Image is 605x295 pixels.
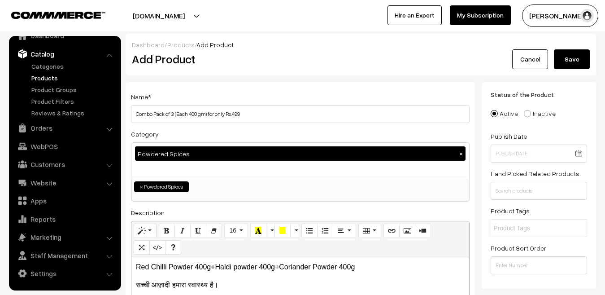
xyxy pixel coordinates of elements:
a: Hire an Expert [387,5,442,25]
div: Powdered Spices [135,146,466,161]
button: Code View [149,240,165,255]
p: सच्ची आज़ादी हमारा स्वास्थ्य है। [136,280,465,291]
button: Underline (CTRL+U) [190,224,206,238]
button: Bold (CTRL+B) [159,224,175,238]
button: Ordered list (CTRL+SHIFT+NUM8) [317,224,333,238]
div: / / [132,40,590,49]
input: Publish Date [491,145,587,163]
button: Recent Color [250,224,266,238]
label: Product Tags [491,206,530,216]
button: Help [165,240,181,255]
button: More Color [266,224,275,238]
span: × [140,183,143,191]
label: Name [131,92,151,101]
img: COMMMERCE [11,12,105,18]
button: × [457,150,465,158]
button: Save [554,49,590,69]
button: Background Color [274,224,291,238]
button: Table [358,224,381,238]
h2: Add Product [132,52,472,66]
span: Add Product [196,41,234,48]
label: Publish Date [491,132,527,141]
button: Link (CTRL+K) [383,224,400,238]
input: Search products [491,182,587,200]
button: Video [415,224,431,238]
button: Remove Font Style (CTRL+\) [206,224,222,238]
button: Picture [399,224,415,238]
label: Active [491,109,518,118]
a: Cancel [512,49,548,69]
a: COMMMERCE [11,9,90,20]
a: Products [29,73,118,83]
a: Marketing [11,229,118,245]
a: Website [11,175,118,191]
input: Enter Number [491,256,587,274]
a: Apps [11,193,118,209]
button: Unordered list (CTRL+SHIFT+NUM7) [301,224,318,238]
button: Italic (CTRL+I) [174,224,191,238]
label: Product Sort Order [491,243,546,253]
label: Description [131,208,165,217]
a: WebPOS [11,138,118,154]
a: Categories [29,62,118,71]
a: Dashboard [132,41,165,48]
button: Style [134,224,157,238]
label: Hand Picked Related Products [491,169,579,178]
a: Settings [11,265,118,282]
button: Full Screen [134,240,150,255]
button: [PERSON_NAME] [522,4,598,27]
a: Reports [11,211,118,227]
span: 16 [229,227,236,234]
a: Products [167,41,195,48]
button: More Color [290,224,299,238]
label: Inactive [524,109,556,118]
span: Status of the Product [491,91,565,98]
a: Catalog [11,46,118,62]
a: Product Groups [29,85,118,94]
input: Product Tags [493,224,572,233]
input: Name [131,105,470,123]
li: Powdered Spices [134,181,189,192]
a: Orders [11,120,118,136]
img: user [580,9,594,22]
a: Staff Management [11,247,118,264]
p: Red Chilli Powder 400g+Haldi powder 400g+Coriander Powder 400g [136,262,465,273]
a: My Subscription [450,5,511,25]
button: Font Size [224,224,248,238]
button: Paragraph [333,224,356,238]
a: Reviews & Ratings [29,108,118,118]
button: [DOMAIN_NAME] [101,4,216,27]
a: Customers [11,156,118,172]
label: Category [131,129,159,139]
a: Product Filters [29,97,118,106]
